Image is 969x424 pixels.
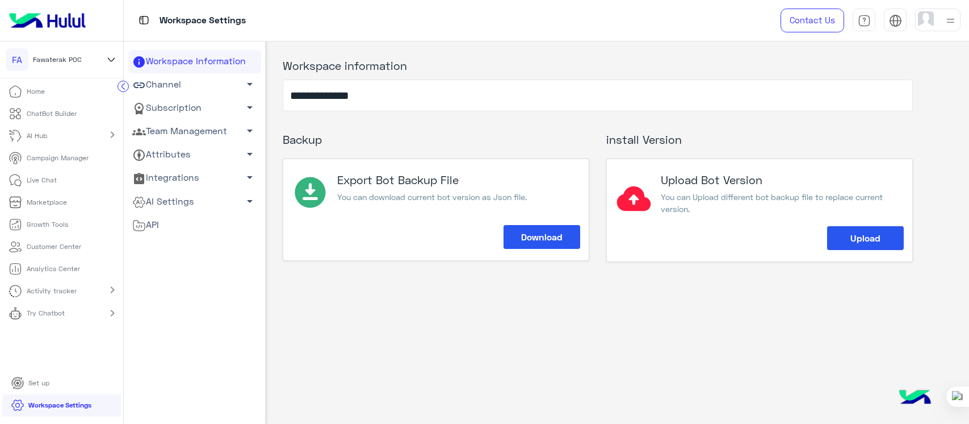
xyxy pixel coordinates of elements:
[661,191,895,215] p: You can Upload different bot backup file to replace current version.
[106,283,119,297] mat-icon: chevron_right
[128,213,261,236] a: API
[889,14,902,27] img: tab
[895,379,935,418] img: hulul-logo.png
[827,226,904,250] button: Upload
[858,14,871,27] img: tab
[943,14,958,28] img: profile
[128,50,261,73] a: Workspace Information
[243,194,257,208] span: arrow_drop_down
[27,153,89,163] p: Campaign Manager
[918,11,934,27] img: userImage
[128,97,261,120] a: Subscription
[243,101,257,114] span: arrow_drop_down
[128,73,261,97] a: Channel
[27,197,67,207] p: Marketplace
[337,191,527,203] p: You can download current bot version as Json file.
[160,13,246,28] p: Workspace Settings
[243,124,257,138] span: arrow_drop_down
[2,372,58,394] a: Set up
[243,147,257,161] span: arrow_drop_down
[781,9,844,32] a: Contact Us
[606,124,913,155] h3: install Version
[27,131,47,141] p: AI Hub
[27,264,80,274] p: Analytics Center
[27,308,65,318] p: Try Chatbot
[128,120,261,143] a: Team Management
[283,124,589,155] h3: Backup
[106,128,119,142] mat-icon: chevron_right
[128,143,261,167] a: Attributes
[661,173,895,186] h3: Upload Bot Version
[337,173,527,186] h3: Export Bot Backup File
[33,55,82,65] span: Fawaterak POC
[106,306,119,320] mat-icon: chevron_right
[243,171,257,184] span: arrow_drop_down
[6,48,28,71] div: FA
[2,394,100,417] a: Workspace Settings
[128,167,261,190] a: Integrations
[853,9,875,32] a: tab
[128,190,261,213] a: AI Settings
[283,57,407,74] label: Workspace information
[132,218,159,232] span: API
[28,378,49,388] p: Set up
[27,86,45,97] p: Home
[504,225,580,249] button: Download
[27,242,81,252] p: Customer Center
[5,9,90,32] img: Logo
[27,109,77,119] p: ChatBot Builder
[27,286,77,296] p: Activity tracker
[243,77,257,91] span: arrow_drop_down
[27,219,68,230] p: Growth Tools
[137,13,151,27] img: tab
[27,175,57,185] p: Live Chat
[28,400,91,410] p: Workspace Settings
